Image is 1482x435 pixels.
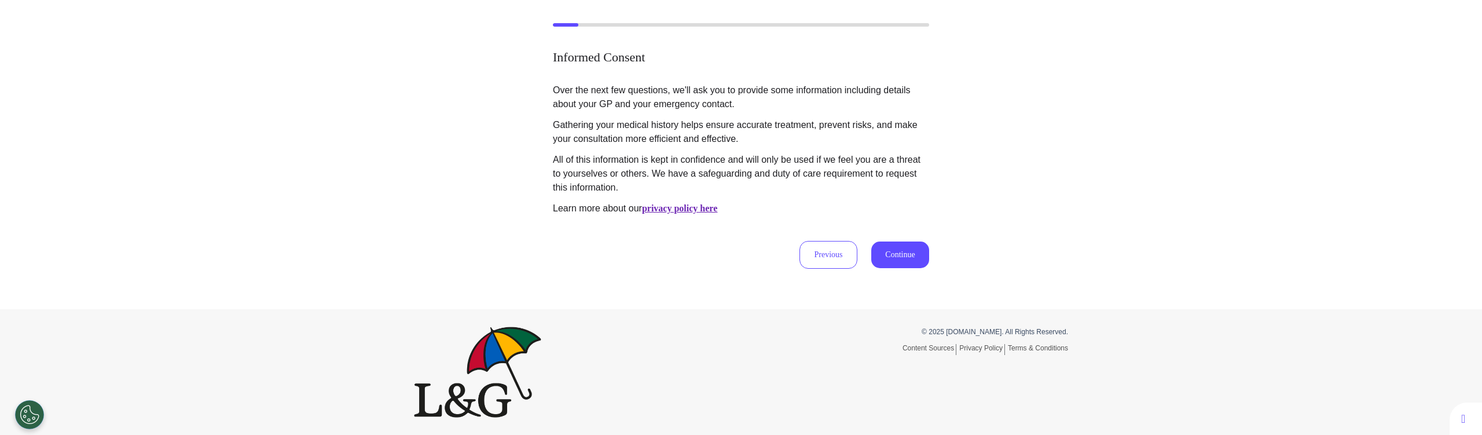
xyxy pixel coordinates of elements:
p: © 2025 [DOMAIN_NAME]. All Rights Reserved. [750,327,1068,337]
a: Privacy Policy [959,344,1005,355]
a: Terms & Conditions [1008,344,1068,352]
p: All of this information is kept in confidence and will only be used if we feel you are a threat t... [553,153,929,195]
a: Content Sources [903,344,956,355]
button: Previous [799,241,857,269]
a: privacy policy here [642,203,717,213]
img: Spectrum.Life logo [414,327,541,417]
p: Over the next few questions, we'll ask you to provide some information including details about yo... [553,83,929,111]
p: Learn more about our [553,202,929,215]
button: Continue [871,242,929,268]
p: Gathering your medical history helps ensure accurate treatment, prevent risks, and make your cons... [553,118,929,146]
button: Open Preferences [15,400,44,429]
h2: Informed Consent [553,50,929,65]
